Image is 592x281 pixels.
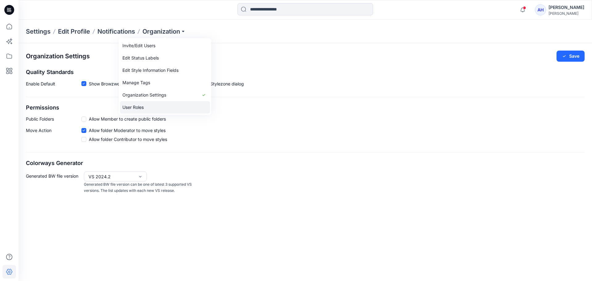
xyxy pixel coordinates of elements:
div: VS 2024.2 [88,173,135,180]
a: Edit Profile [58,27,90,36]
button: Save [557,51,585,62]
p: Generated BW file version [26,171,81,194]
h2: Quality Standards [26,69,585,76]
a: Organization Settings [120,89,210,101]
a: User Roles [120,101,210,114]
a: Manage Tags [120,76,210,89]
p: Settings [26,27,51,36]
p: Enable Default [26,81,81,89]
a: Invite/Edit Users [120,39,210,52]
div: AH [535,4,546,15]
span: Allow folder Moderator to move styles [89,127,166,134]
span: Show Browzwear’s default quality standards in the Share to Stylezone dialog [89,81,244,87]
h2: Permissions [26,105,585,111]
a: Notifications [97,27,135,36]
h2: Organization Settings [26,53,90,60]
span: Allow Member to create public folders [89,116,166,122]
div: [PERSON_NAME] [549,11,584,16]
div: [PERSON_NAME] [549,4,584,11]
a: Edit Status Labels [120,52,210,64]
p: Generated BW file version can be one of latest 3 supported VS versions. The list updates with eac... [84,181,194,194]
h2: Colorways Generator [26,160,585,167]
a: Edit Style Information Fields [120,64,210,76]
p: Move Action [26,127,81,145]
span: Allow folder Contributor to move styles [89,136,167,143]
p: Public Folders [26,116,81,122]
